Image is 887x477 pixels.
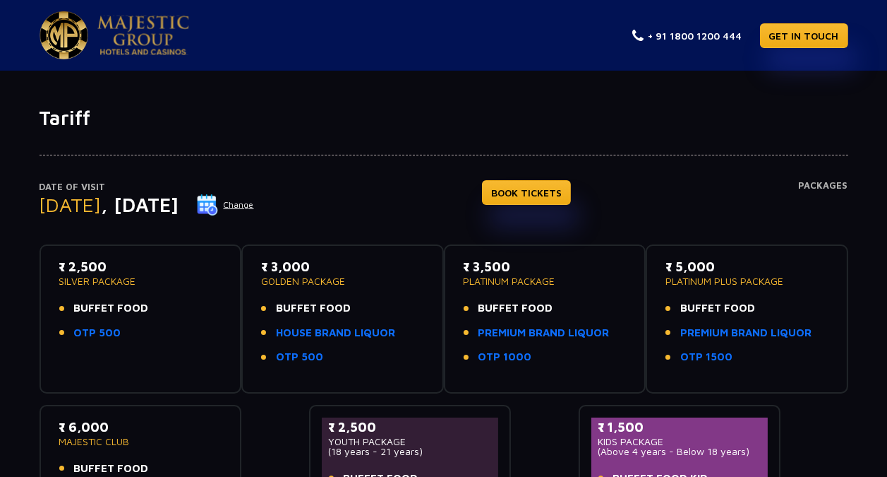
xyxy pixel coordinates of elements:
p: ₹ 3,000 [261,257,424,276]
p: Date of Visit [40,180,255,194]
p: ₹ 1,500 [598,418,761,437]
p: ₹ 6,000 [59,418,222,437]
p: (Above 4 years - Below 18 years) [598,447,761,457]
span: BUFFET FOOD [74,461,149,477]
p: MAJESTIC CLUB [59,437,222,447]
p: ₹ 3,500 [464,257,627,276]
a: OTP 500 [74,325,121,341]
span: BUFFET FOOD [478,300,553,317]
p: SILVER PACKAGE [59,276,222,286]
a: HOUSE BRAND LIQUOR [276,325,395,341]
a: + 91 1800 1200 444 [632,28,742,43]
a: OTP 1500 [680,349,732,365]
a: OTP 500 [276,349,323,365]
p: KIDS PACKAGE [598,437,761,447]
span: BUFFET FOOD [74,300,149,317]
p: YOUTH PACKAGE [329,437,492,447]
p: ₹ 2,500 [59,257,222,276]
a: OTP 1000 [478,349,532,365]
span: , [DATE] [102,193,179,216]
a: GET IN TOUCH [760,23,848,48]
img: Majestic Pride [40,11,88,59]
span: [DATE] [40,193,102,216]
p: PLATINUM PLUS PACKAGE [665,276,828,286]
p: PLATINUM PACKAGE [464,276,627,286]
h4: Packages [799,180,848,231]
h1: Tariff [40,106,848,130]
img: Majestic Pride [97,16,189,55]
p: (18 years - 21 years) [329,447,492,457]
p: ₹ 2,500 [329,418,492,437]
a: BOOK TICKETS [482,180,571,205]
a: PREMIUM BRAND LIQUOR [680,325,811,341]
a: PREMIUM BRAND LIQUOR [478,325,610,341]
span: BUFFET FOOD [276,300,351,317]
p: GOLDEN PACKAGE [261,276,424,286]
p: ₹ 5,000 [665,257,828,276]
span: BUFFET FOOD [680,300,755,317]
button: Change [196,194,255,216]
